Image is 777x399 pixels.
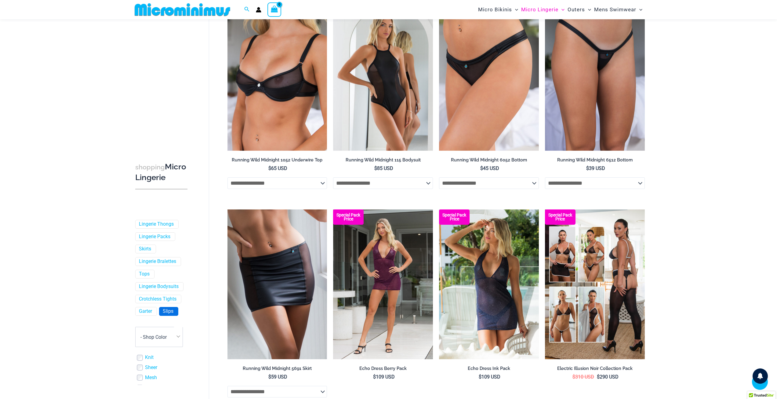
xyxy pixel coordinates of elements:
span: $ [268,374,271,380]
bdi: 39 USD [586,165,605,171]
img: Running Wild Midnight 115 Bodysuit 02 [333,1,433,151]
a: Echo Dress Berry Pack [333,366,433,374]
a: Running Wild Midnight 115 Bodysuit 02Running Wild Midnight 115 Bodysuit 12Running Wild Midnight 1... [333,1,433,151]
span: - Shop Color [140,334,167,340]
span: Mens Swimwear [594,2,636,17]
a: Slips [163,308,173,315]
img: Running Wild Midnight 6512 Bottom 10 [545,1,645,151]
span: $ [374,165,377,171]
a: Lingerie Bralettes [139,259,176,265]
span: Outers [568,2,585,17]
a: Collection Pack (3) Electric Illusion Noir 1949 Bodysuit 04Electric Illusion Noir 1949 Bodysuit 04 [545,209,645,359]
a: Running Wild Midnight 1052 Underwire Top [227,157,327,165]
b: Special Pack Price [333,213,364,221]
a: Garter [139,308,152,315]
h2: Running Wild Midnight 6512 Bottom [545,157,645,163]
h2: Echo Dress Berry Pack [333,366,433,371]
a: Knit [145,355,154,361]
nav: Site Navigation [476,1,645,18]
a: Skirts [139,246,151,253]
bdi: 65 USD [268,165,287,171]
bdi: 85 USD [374,165,393,171]
span: Menu Toggle [512,2,518,17]
a: Tops [139,271,150,277]
bdi: 310 USD [572,374,594,380]
a: Mesh [145,375,157,381]
a: Lingerie Bodysuits [139,283,179,290]
a: Running Wild Midnight 1052 Top 01Running Wild Midnight 1052 Top 6052 Bottom 06Running Wild Midnig... [227,1,327,151]
img: Running Wild Midnight 1052 Top 01 [227,1,327,151]
bdi: 109 USD [373,374,395,380]
img: Collection Pack (3) [545,209,645,359]
span: $ [373,374,376,380]
span: Menu Toggle [558,2,565,17]
a: View Shopping Cart, empty [267,2,281,17]
a: Echo Ink 5671 Dress 682 Thong 07 Echo Ink 5671 Dress 682 Thong 08Echo Ink 5671 Dress 682 Thong 08 [439,209,539,359]
a: Sheer [145,364,157,371]
a: Running Wild Midnight 6512 Bottom 10Running Wild Midnight 6512 Bottom 2Running Wild Midnight 6512... [545,1,645,151]
a: Fine Mesh [145,385,167,391]
b: Special Pack Price [545,213,575,221]
a: OutersMenu ToggleMenu Toggle [566,2,593,17]
span: Micro Bikinis [478,2,512,17]
img: Running Wild Midnight 5691 Skirt [227,209,327,359]
h2: Running Wild Midnight 5691 Skirt [227,366,327,371]
a: Crotchless Tights [139,296,176,302]
span: $ [480,165,483,171]
a: Micro BikinisMenu ToggleMenu Toggle [477,2,520,17]
a: Running Wild Midnight 6052 Bottom 01Running Wild Midnight 1052 Top 6052 Bottom 05Running Wild Mid... [439,1,539,151]
img: Echo Berry 5671 Dress 682 Thong 02 [333,209,433,359]
h3: Micro Lingerie [135,162,187,183]
bdi: 109 USD [479,374,500,380]
a: Lingerie Packs [139,234,170,240]
a: Micro LingerieMenu ToggleMenu Toggle [520,2,566,17]
a: Lingerie Thongs [139,221,174,227]
span: $ [597,374,600,380]
h2: Running Wild Midnight 115 Bodysuit [333,157,433,163]
span: Micro Lingerie [521,2,558,17]
span: $ [268,165,271,171]
bdi: 45 USD [480,165,499,171]
a: Running Wild Midnight 5691 Skirt [227,366,327,374]
img: Running Wild Midnight 6052 Bottom 01 [439,1,539,151]
span: Menu Toggle [585,2,591,17]
a: Running Wild Midnight 6512 Bottom [545,157,645,165]
span: $ [479,374,481,380]
a: Running Wild Midnight 5691 SkirtRunning Wild Midnight 1052 Top 5691 Skirt 06Running Wild Midnight... [227,209,327,359]
a: Running Wild Midnight 115 Bodysuit [333,157,433,165]
a: Search icon link [244,6,250,13]
h2: Running Wild Midnight 1052 Underwire Top [227,157,327,163]
span: $ [572,374,575,380]
a: Echo Berry 5671 Dress 682 Thong 02 Echo Berry 5671 Dress 682 Thong 05Echo Berry 5671 Dress 682 Th... [333,209,433,359]
img: MM SHOP LOGO FLAT [132,3,233,17]
span: - Shop Color [135,327,183,347]
a: Mens SwimwearMenu ToggleMenu Toggle [593,2,644,17]
h2: Electric Illusion Noir Collection Pack [545,366,645,371]
b: Special Pack Price [439,213,470,221]
iframe: TrustedSite Certified [135,20,190,143]
img: Echo Ink 5671 Dress 682 Thong 07 [439,209,539,359]
span: $ [586,165,589,171]
a: Account icon link [256,7,261,13]
span: Menu Toggle [636,2,642,17]
a: Electric Illusion Noir Collection Pack [545,366,645,374]
h2: Echo Dress Ink Pack [439,366,539,371]
span: shopping [135,163,165,171]
a: Running Wild Midnight 6052 Bottom [439,157,539,165]
span: - Shop Color [136,327,183,347]
bdi: 290 USD [597,374,619,380]
a: Echo Dress Ink Pack [439,366,539,374]
bdi: 59 USD [268,374,287,380]
h2: Running Wild Midnight 6052 Bottom [439,157,539,163]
